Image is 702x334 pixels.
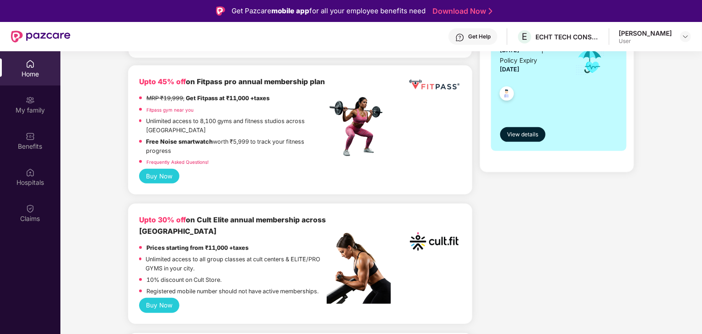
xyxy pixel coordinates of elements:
button: View details [500,127,545,142]
div: [PERSON_NAME] [619,29,672,38]
img: svg+xml;base64,PHN2ZyB3aWR0aD0iMjAiIGhlaWdodD0iMjAiIHZpZXdCb3g9IjAgMCAyMCAyMCIgZmlsbD0ibm9uZSIgeG... [26,96,35,105]
img: svg+xml;base64,PHN2ZyBpZD0iQ2xhaW0iIHhtbG5zPSJodHRwOi8vd3d3LnczLm9yZy8yMDAwL3N2ZyIgd2lkdGg9IjIwIi... [26,204,35,213]
b: Upto 45% off [139,77,186,86]
img: svg+xml;base64,PHN2ZyB4bWxucz0iaHR0cDovL3d3dy53My5vcmcvMjAwMC9zdmciIHdpZHRoPSI0OC45NDMiIGhlaWdodD... [496,84,518,106]
span: E [522,31,528,42]
p: Registered mobile number should not have active memberships. [146,287,319,296]
img: svg+xml;base64,PHN2ZyBpZD0iSG9zcGl0YWxzIiB4bWxucz0iaHR0cDovL3d3dy53My5vcmcvMjAwMC9zdmciIHdpZHRoPS... [26,168,35,177]
img: fppp.png [407,76,461,93]
img: fpp.png [327,95,391,159]
div: Get Pazcare for all your employee benefits need [232,5,426,16]
a: Frequently Asked Questions! [146,159,209,165]
p: Unlimited access to 8,100 gyms and fitness studios across [GEOGRAPHIC_DATA] [146,117,327,135]
img: New Pazcare Logo [11,31,70,43]
img: svg+xml;base64,PHN2ZyBpZD0iRHJvcGRvd24tMzJ4MzIiIHhtbG5zPSJodHRwOi8vd3d3LnczLm9yZy8yMDAwL3N2ZyIgd2... [682,33,689,40]
b: Upto 30% off [139,215,186,224]
button: Buy Now [139,298,180,312]
img: pc2.png [327,233,391,304]
img: Logo [216,6,225,16]
span: View details [507,130,538,139]
div: ECHT TECH CONSULTANCY SERVICES PRIVATE LIMITED [535,32,599,41]
button: Buy Now [139,169,180,183]
div: User [619,38,672,45]
a: Fitpass gym near you [146,107,194,113]
p: Unlimited access to all group classes at cult centers & ELITE/PRO GYMS in your city. [146,255,327,273]
img: cult.png [407,215,461,268]
p: 10% discount on Cult Store. [146,275,221,285]
strong: Free Noise smartwatch [146,138,213,145]
span: [DATE] [500,66,520,73]
img: svg+xml;base64,PHN2ZyBpZD0iSG9tZSIgeG1sbnM9Imh0dHA6Ly93d3cudzMub3JnLzIwMDAvc3ZnIiB3aWR0aD0iMjAiIG... [26,59,35,69]
div: Policy Expiry [500,56,538,65]
p: worth ₹5,999 to track your fitness progress [146,137,327,156]
img: svg+xml;base64,PHN2ZyBpZD0iQmVuZWZpdHMiIHhtbG5zPSJodHRwOi8vd3d3LnczLm9yZy8yMDAwL3N2ZyIgd2lkdGg9Ij... [26,132,35,141]
strong: mobile app [271,6,309,15]
del: MRP ₹19,999, [146,95,184,102]
img: svg+xml;base64,PHN2ZyBpZD0iSGVscC0zMngzMiIgeG1sbnM9Imh0dHA6Ly93d3cudzMub3JnLzIwMDAvc3ZnIiB3aWR0aD... [455,33,464,42]
strong: Get Fitpass at ₹11,000 +taxes [186,95,270,102]
b: on Cult Elite annual membership across [GEOGRAPHIC_DATA] [139,215,326,236]
b: on Fitpass pro annual membership plan [139,77,325,86]
div: Get Help [468,33,491,40]
strong: Prices starting from ₹11,000 +taxes [146,244,248,251]
a: Download Now [432,6,490,16]
img: icon [575,46,605,76]
img: Stroke [489,6,492,16]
